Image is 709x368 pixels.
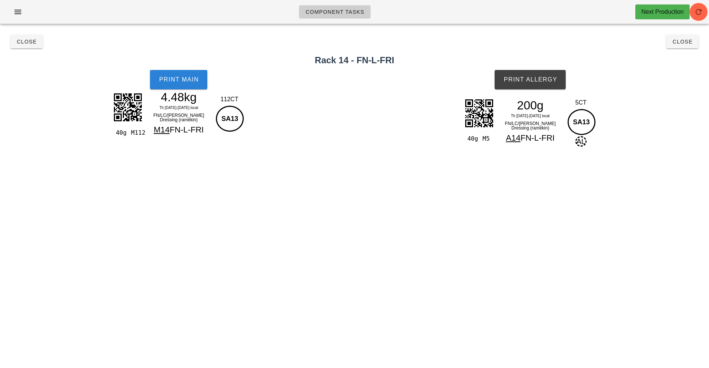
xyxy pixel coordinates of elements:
img: KfykhyG3CMRySfwRDmnLMiFXBFQyTQj4Kl4FNXNKLCWkShWe5x6BJcsykH0ImJA+bJdmNiFLsPU9ZEL6sF2a2YQswdb3kAnpw... [460,95,498,132]
span: FN-L-FRI [170,125,204,134]
span: FN-L-FRI [521,133,555,143]
h2: Rack 14 - FN-L-FRI [4,54,705,67]
a: Component Tasks [299,5,371,19]
div: 4.48kg [146,92,211,103]
span: Close [16,39,37,45]
div: Next Production [641,7,684,16]
span: M14 [154,125,170,134]
div: FN/LC/[PERSON_NAME] Dressing (ramekin) [146,112,211,124]
span: Close [672,39,693,45]
div: SA13 [568,109,595,135]
span: Th [DATE]-[DATE] local [159,106,198,110]
img: l393PnzXzWwAAAAASUVORK5CYII= [109,89,146,126]
button: Print Main [150,70,207,89]
span: Th [DATE]-[DATE] local [511,114,550,118]
button: Close [666,35,699,48]
div: 40g [464,134,479,144]
span: A14 [506,133,520,143]
button: Print Allergy [495,70,566,89]
span: Print Main [159,76,199,83]
span: AL [575,136,587,147]
div: 112CT [214,95,245,104]
span: Component Tasks [305,9,364,15]
span: Print Allergy [503,76,557,83]
button: Close [10,35,43,48]
div: M112 [128,128,143,138]
div: SA13 [216,106,244,132]
div: M5 [480,134,495,144]
div: 5CT [566,98,597,107]
div: 40g [113,128,128,138]
div: 200g [498,100,563,111]
div: FN/LC/[PERSON_NAME] Dressing (ramekin) [498,120,563,132]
